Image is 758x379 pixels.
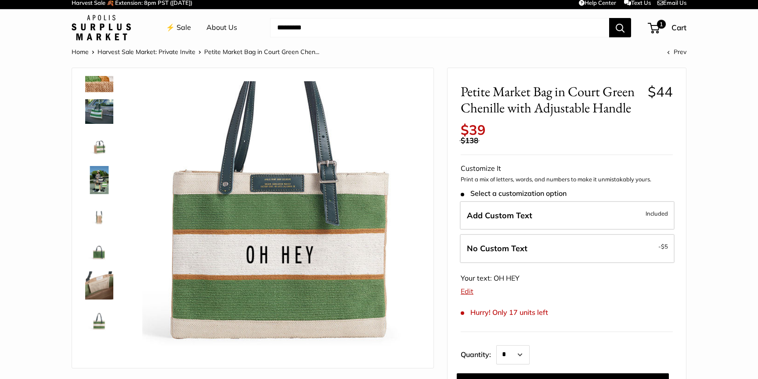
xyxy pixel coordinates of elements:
[72,15,131,40] img: Apolis: Surplus Market
[460,234,675,263] label: Leave Blank
[646,208,668,219] span: Included
[461,121,486,138] span: $39
[85,131,113,159] img: Petite Market Bag in Court Green Chenille with Adjustable Handle
[609,18,631,37] button: Search
[461,175,673,184] p: Print a mix of letters, words, and numbers to make it unmistakably yours.
[460,201,675,230] label: Add Custom Text
[661,243,668,250] span: $5
[671,23,686,32] span: Cart
[467,210,532,220] span: Add Custom Text
[648,83,673,100] span: $44
[206,21,237,34] a: About Us
[97,48,195,56] a: Harvest Sale Market: Private Invite
[461,189,567,198] span: Select a customization option
[85,99,113,123] img: description_Part of our original Chenille Collection
[166,21,191,34] a: ⚡️ Sale
[83,97,115,125] a: description_Part of our original Chenille Collection
[461,162,673,175] div: Customize It
[85,271,113,300] img: Petite Market Bag in Court Green Chenille with Adjustable Handle
[142,81,420,359] img: customizer-prod
[83,199,115,231] a: Petite Market Bag in Court Green Chenille with Adjustable Handle
[85,236,113,264] img: description_Stamp of authenticity printed on the back
[85,307,113,335] img: Petite Market Bag in Court Green Chenille with Adjustable Handle
[461,308,548,317] span: Hurry! Only 17 units left
[83,305,115,336] a: Petite Market Bag in Court Green Chenille with Adjustable Handle
[85,166,113,194] img: Petite Market Bag in Court Green Chenille with Adjustable Handle
[658,241,668,252] span: -
[85,64,113,92] img: description_A close up of our first Chenille Jute Market Bag
[83,235,115,266] a: description_Stamp of authenticity printed on the back
[467,243,527,253] span: No Custom Text
[667,48,686,56] a: Prev
[204,48,319,56] span: Petite Market Bag in Court Green Chen...
[83,62,115,94] a: description_A close up of our first Chenille Jute Market Bag
[270,18,609,37] input: Search...
[85,201,113,229] img: Petite Market Bag in Court Green Chenille with Adjustable Handle
[657,20,666,29] span: 1
[461,287,473,296] a: Edit
[461,343,496,365] label: Quantity:
[72,46,319,58] nav: Breadcrumb
[83,270,115,301] a: Petite Market Bag in Court Green Chenille with Adjustable Handle
[649,21,686,35] a: 1 Cart
[461,136,478,145] span: $138
[461,274,520,282] span: Your text: OH HEY
[461,83,641,116] span: Petite Market Bag in Court Green Chenille with Adjustable Handle
[72,48,89,56] a: Home
[83,129,115,161] a: Petite Market Bag in Court Green Chenille with Adjustable Handle
[83,164,115,196] a: Petite Market Bag in Court Green Chenille with Adjustable Handle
